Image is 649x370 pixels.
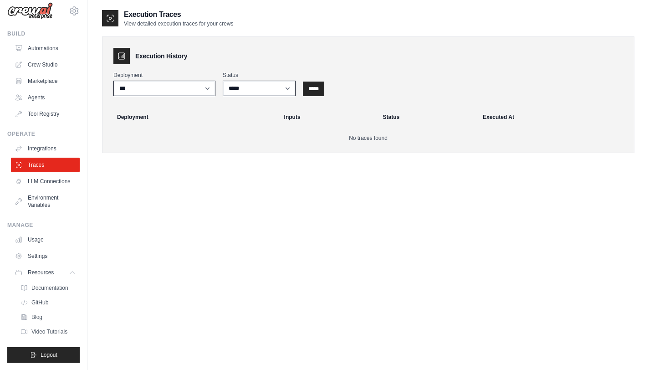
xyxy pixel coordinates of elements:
[106,107,279,127] th: Deployment
[7,130,80,138] div: Operate
[11,190,80,212] a: Environment Variables
[223,72,296,79] label: Status
[28,269,54,276] span: Resources
[279,107,378,127] th: Inputs
[11,107,80,121] a: Tool Registry
[124,20,234,27] p: View detailed execution traces for your crews
[124,9,234,20] h2: Execution Traces
[11,74,80,88] a: Marketplace
[11,158,80,172] a: Traces
[113,72,215,79] label: Deployment
[11,41,80,56] a: Automations
[11,141,80,156] a: Integrations
[7,221,80,229] div: Manage
[7,347,80,363] button: Logout
[477,107,630,127] th: Executed At
[11,265,80,280] button: Resources
[11,232,80,247] a: Usage
[16,296,80,309] a: GitHub
[378,107,477,127] th: Status
[11,174,80,189] a: LLM Connections
[41,351,57,359] span: Logout
[31,284,68,292] span: Documentation
[135,51,187,61] h3: Execution History
[11,249,80,263] a: Settings
[16,325,80,338] a: Video Tutorials
[11,57,80,72] a: Crew Studio
[11,90,80,105] a: Agents
[31,299,48,306] span: GitHub
[16,311,80,324] a: Blog
[113,134,623,142] p: No traces found
[31,328,67,335] span: Video Tutorials
[16,282,80,294] a: Documentation
[7,2,53,20] img: Logo
[31,313,42,321] span: Blog
[7,30,80,37] div: Build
